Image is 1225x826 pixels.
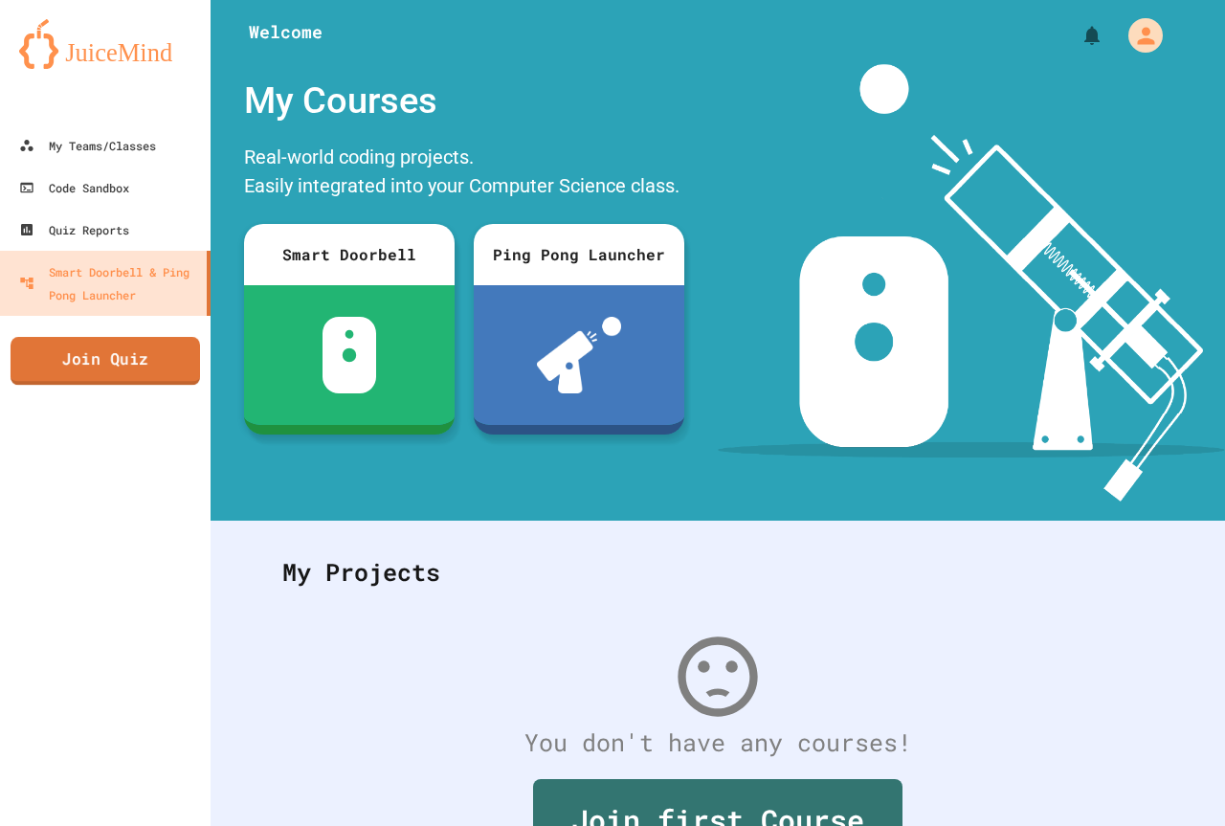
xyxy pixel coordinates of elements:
div: Quiz Reports [19,218,129,241]
img: logo-orange.svg [19,19,191,69]
div: My Courses [234,64,694,138]
div: Smart Doorbell & Ping Pong Launcher [19,260,199,306]
a: Join Quiz [11,337,200,385]
img: ppl-with-ball.png [537,317,622,393]
div: My Notifications [1045,19,1108,52]
div: Code Sandbox [19,176,129,199]
div: Real-world coding projects. Easily integrated into your Computer Science class. [234,138,694,210]
img: banner-image-my-projects.png [718,64,1225,502]
div: You don't have any courses! [263,725,1172,761]
div: My Projects [263,535,1172,610]
img: sdb-white.svg [323,317,377,393]
div: Smart Doorbell [244,224,455,285]
div: My Teams/Classes [19,134,156,157]
div: Ping Pong Launcher [474,224,684,285]
div: My Account [1108,13,1168,57]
